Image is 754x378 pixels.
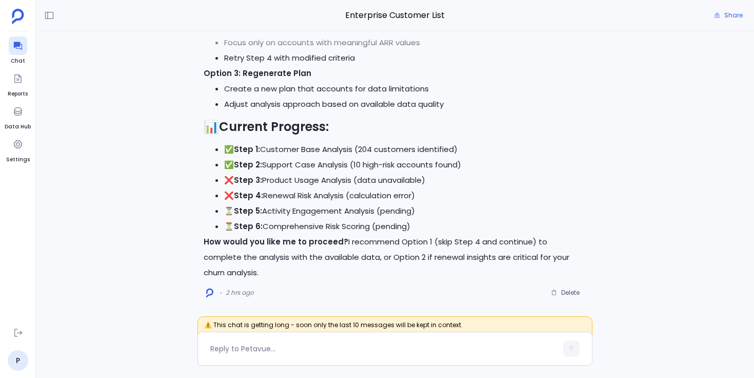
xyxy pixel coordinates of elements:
[226,289,254,297] span: 2 hrs ago
[5,123,31,131] span: Data Hub
[224,173,586,188] li: ❌ Product Usage Analysis (data unavailable)
[234,221,263,232] strong: Step 6:
[224,219,586,234] li: ⏳ Comprehensive Risk Scoring (pending)
[9,57,27,65] span: Chat
[224,81,586,97] li: Create a new plan that accounts for data limitations
[224,50,586,66] li: Retry Step 4 with modified criteria
[234,190,263,201] strong: Step 4:
[8,69,28,98] a: Reports
[197,9,592,22] span: Enterprise Customer List
[224,203,586,219] li: ⏳ Activity Engagement Analysis (pending)
[204,118,586,136] h2: 📊
[9,36,27,65] a: Chat
[6,156,30,164] span: Settings
[204,68,311,79] strong: Option 3: Regenerate Plan
[219,118,329,135] strong: Current Progress:
[12,9,24,24] img: petavue logo
[197,316,592,340] span: ⚠️ This chat is getting long - soon only the last 10 messages will be kept in context.
[8,90,28,98] span: Reports
[234,175,262,185] strong: Step 3:
[8,350,28,371] a: P
[5,102,31,131] a: Data Hub
[708,8,749,23] button: Share
[6,135,30,164] a: Settings
[561,289,580,297] span: Delete
[224,97,586,112] li: Adjust analysis approach based on available data quality
[724,11,743,20] span: Share
[234,144,260,155] strong: Step 1:
[224,188,586,203] li: ❌ Renewal Risk Analysis (calculation error)
[204,236,348,247] strong: How would you like me to proceed?
[234,159,262,170] strong: Step 2:
[224,142,586,157] li: ✅ Customer Base Analysis (204 customers identified)
[544,285,586,300] button: Delete
[206,288,213,298] img: logo
[204,234,586,280] p: I recommend Option 1 (skip Step 4 and continue) to complete the analysis with the available data,...
[224,157,586,173] li: ✅ Support Case Analysis (10 high-risk accounts found)
[234,205,262,216] strong: Step 5:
